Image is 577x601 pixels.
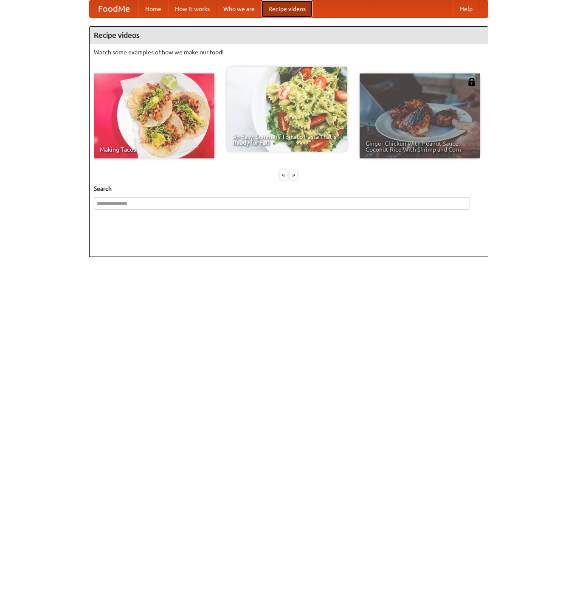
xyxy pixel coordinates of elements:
a: How it works [168,0,217,17]
img: 483408.png [467,78,476,86]
span: Making Tacos [100,147,208,152]
a: Recipe videos [262,0,312,17]
a: Help [453,0,479,17]
div: « [280,169,287,180]
p: Watch some examples of how we make our food! [94,48,484,56]
a: FoodMe [90,0,138,17]
div: » [290,169,297,180]
span: An Easy, Summery Tomato Pasta That's Ready for Fall [233,134,341,146]
a: Making Tacos [94,73,214,158]
h5: Search [94,184,484,193]
a: Who we are [217,0,262,17]
a: An Easy, Summery Tomato Pasta That's Ready for Fall [227,67,347,152]
a: Home [138,0,168,17]
h4: Recipe videos [90,27,488,44]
